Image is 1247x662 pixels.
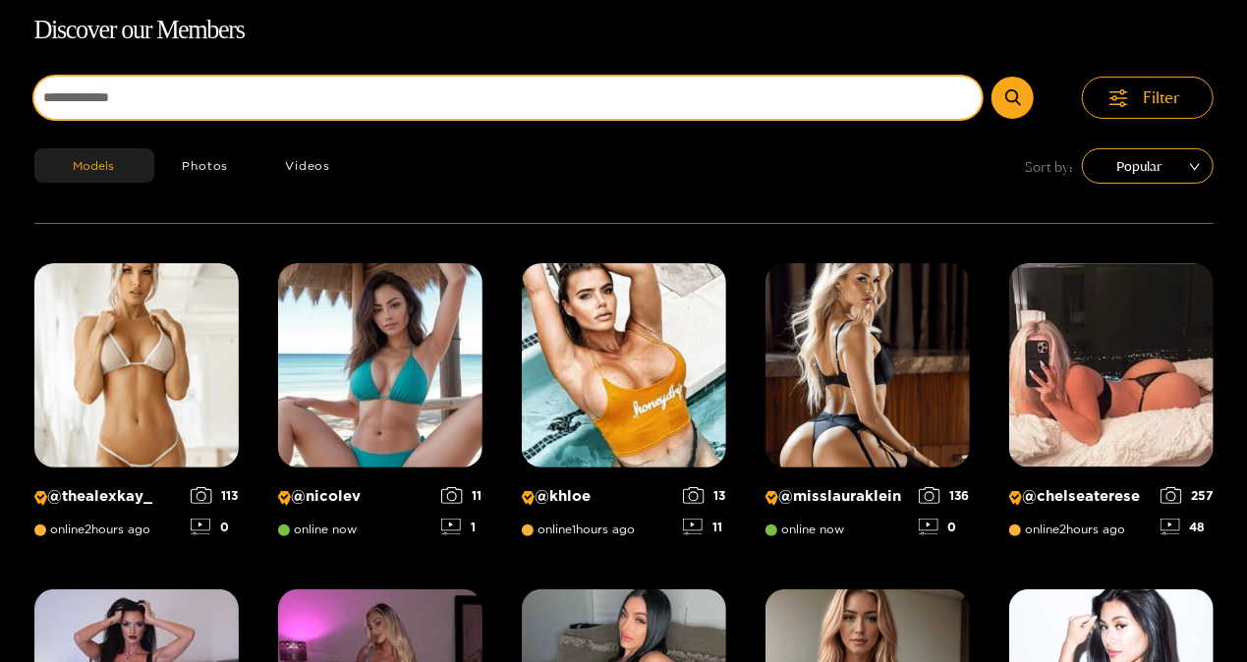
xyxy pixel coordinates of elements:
div: 0 [919,519,970,535]
button: Submit Search [992,77,1034,119]
span: online 2 hours ago [1009,523,1126,536]
div: 13 [683,487,726,504]
div: 257 [1161,487,1214,504]
h1: Discover our Members [34,10,1214,51]
div: 0 [191,519,239,535]
span: online 1 hours ago [522,523,636,536]
div: 11 [441,487,482,504]
a: Creator Profile Image: khloe@khloeonline1hours ago1311 [522,263,726,550]
button: Filter [1082,77,1214,119]
div: 48 [1161,519,1214,535]
p: @ chelseaterese [1009,487,1151,506]
p: @ thealexkay_ [34,487,181,506]
p: @ khloe [522,487,673,506]
a: Creator Profile Image: nicolev@nicolevonline now111 [278,263,482,550]
div: sort [1082,148,1214,184]
a: Creator Profile Image: misslauraklein@misslaurakleinonline now1360 [765,263,970,550]
button: Models [34,148,154,183]
a: Creator Profile Image: thealexkay_@thealexkay_online2hours ago1130 [34,263,239,550]
img: Creator Profile Image: misslauraklein [765,263,970,468]
button: Videos [256,148,359,183]
div: 113 [191,487,239,504]
span: online now [765,523,845,536]
button: Photos [154,148,257,183]
img: Creator Profile Image: chelseaterese [1009,263,1214,468]
span: Filter [1144,86,1181,109]
img: Creator Profile Image: thealexkay_ [34,263,239,468]
span: online 2 hours ago [34,523,151,536]
p: @ misslauraklein [765,487,909,506]
a: Creator Profile Image: chelseaterese@chelseatereseonline2hours ago25748 [1009,263,1214,550]
div: 136 [919,487,970,504]
div: 11 [683,519,726,535]
span: Sort by: [1026,155,1074,178]
p: @ nicolev [278,487,431,506]
img: Creator Profile Image: nicolev [278,263,482,468]
img: Creator Profile Image: khloe [522,263,726,468]
div: 1 [441,519,482,535]
span: online now [278,523,358,536]
span: Popular [1097,151,1199,181]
